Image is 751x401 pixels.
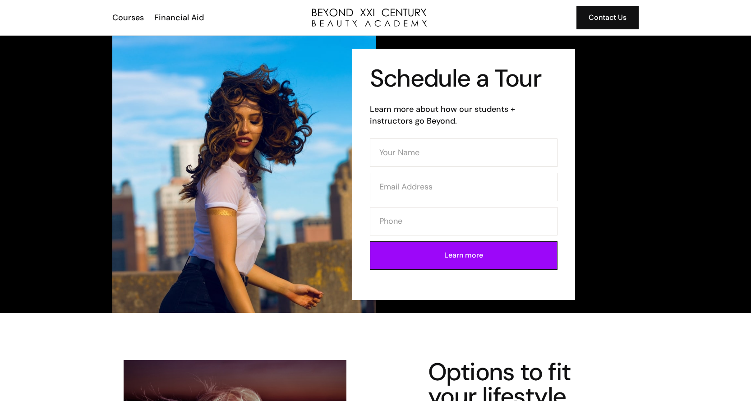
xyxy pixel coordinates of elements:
[370,138,557,276] form: Contact Form
[370,173,557,201] input: Email Address
[589,12,627,23] div: Contact Us
[370,103,557,127] h6: Learn more about how our students + instructors go Beyond.
[112,36,376,313] img: beauty school student
[370,241,557,270] input: Learn more
[312,9,427,27] a: home
[112,12,144,23] div: Courses
[148,12,208,23] a: Financial Aid
[106,12,148,23] a: Courses
[576,6,639,29] a: Contact Us
[370,138,557,167] input: Your Name
[370,207,557,235] input: Phone
[370,66,557,91] h1: Schedule a Tour
[154,12,204,23] div: Financial Aid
